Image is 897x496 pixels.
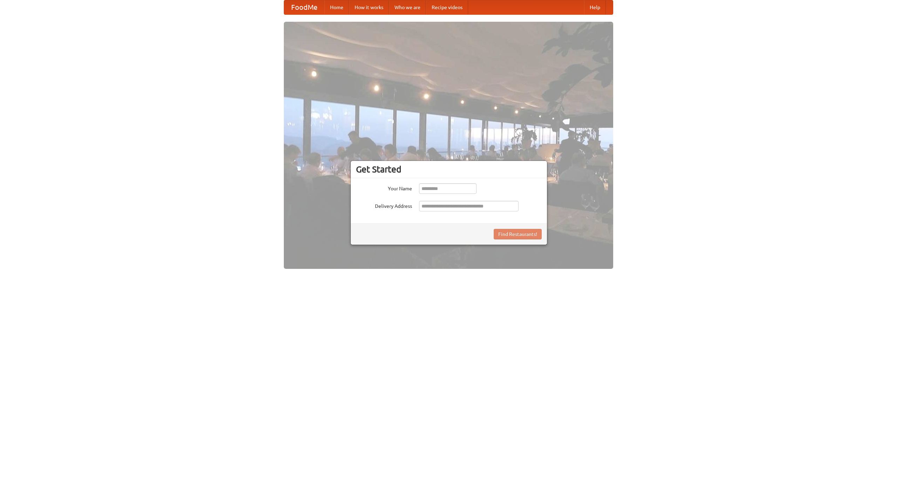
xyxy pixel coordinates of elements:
a: Who we are [389,0,426,14]
a: How it works [349,0,389,14]
a: Help [584,0,606,14]
h3: Get Started [356,164,542,175]
label: Delivery Address [356,201,412,210]
label: Your Name [356,183,412,192]
a: FoodMe [284,0,324,14]
a: Home [324,0,349,14]
button: Find Restaurants! [494,229,542,239]
a: Recipe videos [426,0,468,14]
